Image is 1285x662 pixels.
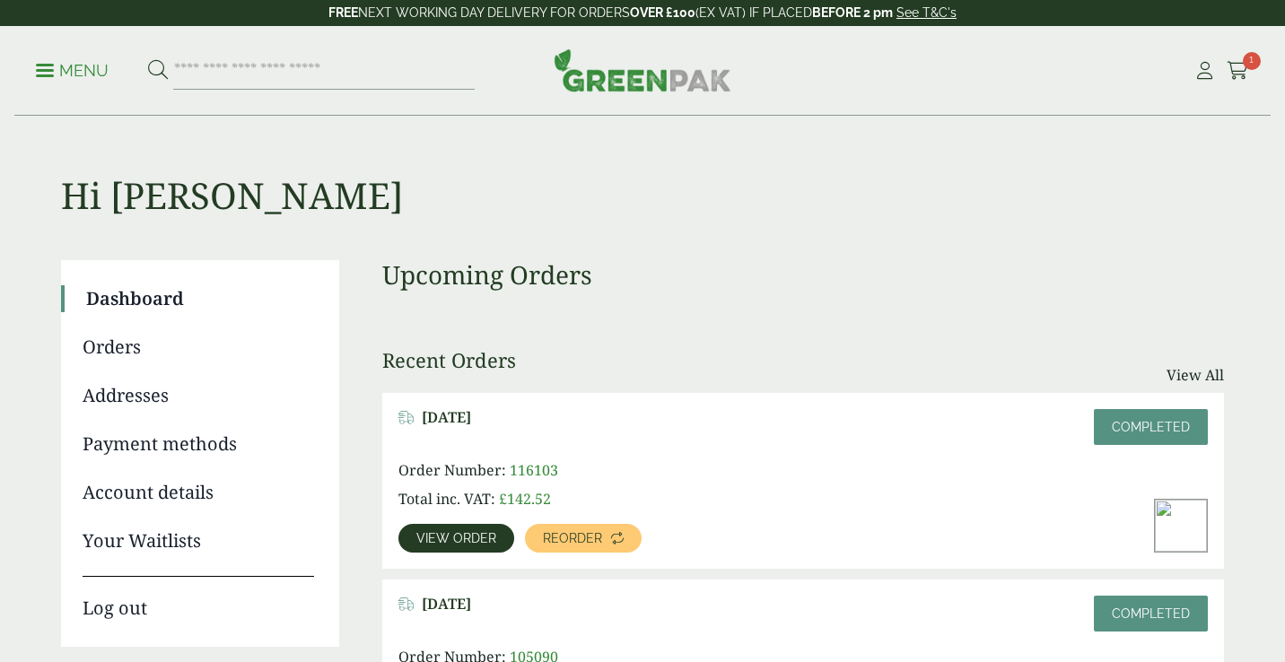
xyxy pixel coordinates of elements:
[83,576,314,622] a: Log out
[422,409,471,426] span: [DATE]
[416,532,496,544] span: View order
[1155,500,1207,552] img: No-3-Deli-Box-with-Pasta-Pesto-Chicken-Salad-300x225.jpg
[499,489,507,509] span: £
[1167,364,1224,386] a: View All
[36,60,109,82] p: Menu
[422,596,471,613] span: [DATE]
[398,460,506,480] span: Order Number:
[1112,606,1190,621] span: Completed
[510,460,558,480] span: 116103
[382,260,1224,291] h3: Upcoming Orders
[1227,57,1249,84] a: 1
[1193,62,1216,80] i: My Account
[83,527,314,554] a: Your Waitlists
[1243,52,1261,70] span: 1
[554,48,731,91] img: GreenPak Supplies
[398,524,514,553] a: View order
[543,532,602,544] span: Reorder
[812,5,893,20] strong: BEFORE 2 pm
[86,285,314,312] a: Dashboard
[525,524,642,553] a: Reorder
[398,489,495,509] span: Total inc. VAT:
[630,5,695,20] strong: OVER £100
[83,431,314,457] a: Payment methods
[328,5,358,20] strong: FREE
[83,382,314,409] a: Addresses
[1112,420,1190,434] span: Completed
[896,5,957,20] a: See T&C's
[1227,62,1249,80] i: Cart
[499,489,551,509] bdi: 142.52
[382,348,516,371] h3: Recent Orders
[36,60,109,78] a: Menu
[83,479,314,506] a: Account details
[83,334,314,361] a: Orders
[61,117,1224,217] h1: Hi [PERSON_NAME]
